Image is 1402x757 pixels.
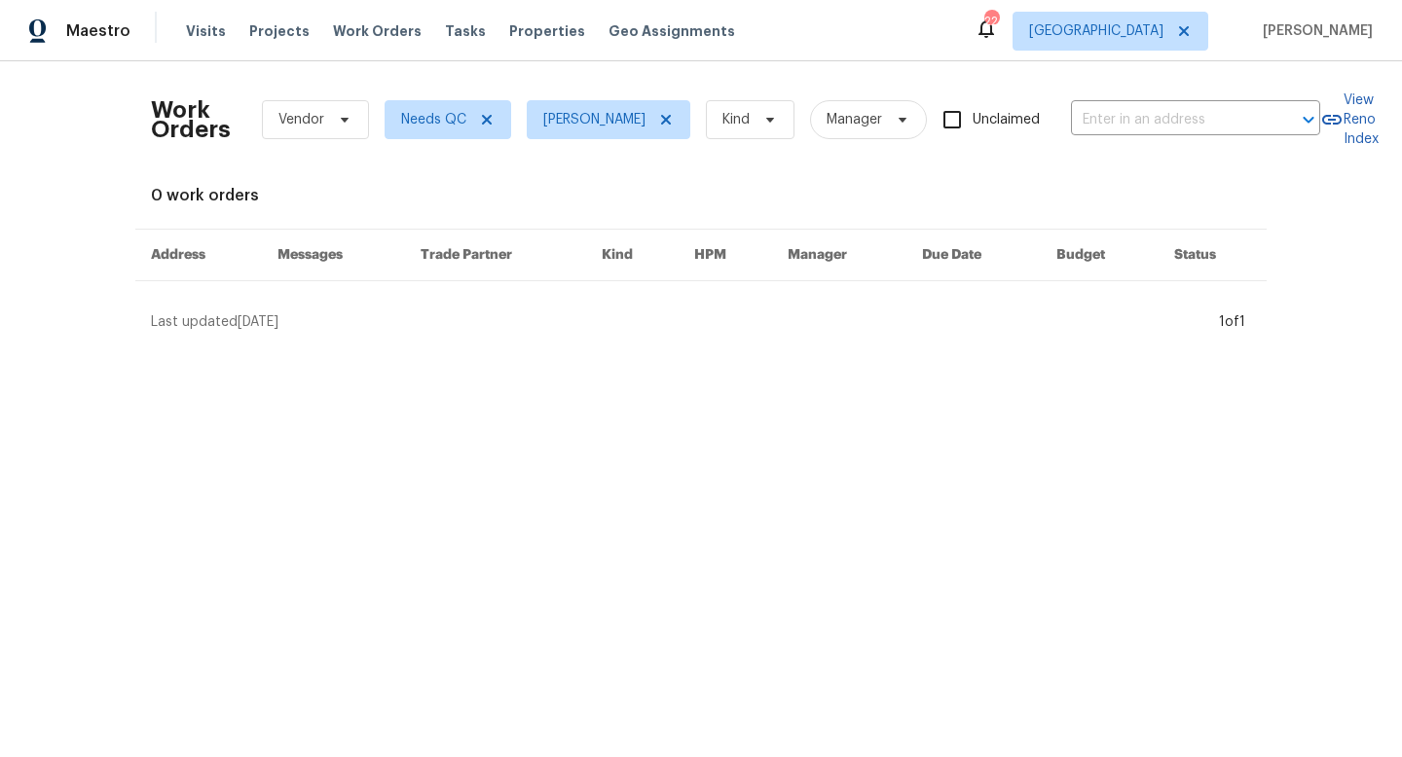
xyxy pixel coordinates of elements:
[1159,230,1267,281] th: Status
[135,230,262,281] th: Address
[333,21,422,41] span: Work Orders
[445,24,486,38] span: Tasks
[151,312,1213,332] div: Last updated
[827,110,882,129] span: Manager
[586,230,679,281] th: Kind
[238,315,278,329] span: [DATE]
[405,230,587,281] th: Trade Partner
[186,21,226,41] span: Visits
[543,110,646,129] span: [PERSON_NAME]
[984,12,998,31] div: 22
[278,110,324,129] span: Vendor
[262,230,405,281] th: Messages
[772,230,906,281] th: Manager
[66,21,130,41] span: Maestro
[249,21,310,41] span: Projects
[1041,230,1159,281] th: Budget
[1295,106,1322,133] button: Open
[609,21,735,41] span: Geo Assignments
[973,110,1040,130] span: Unclaimed
[906,230,1041,281] th: Due Date
[151,186,1251,205] div: 0 work orders
[401,110,466,129] span: Needs QC
[1255,21,1373,41] span: [PERSON_NAME]
[1219,312,1245,332] div: 1 of 1
[679,230,772,281] th: HPM
[1071,105,1266,135] input: Enter in an address
[722,110,750,129] span: Kind
[509,21,585,41] span: Properties
[1320,90,1379,149] a: View Reno Index
[151,100,231,139] h2: Work Orders
[1029,21,1163,41] span: [GEOGRAPHIC_DATA]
